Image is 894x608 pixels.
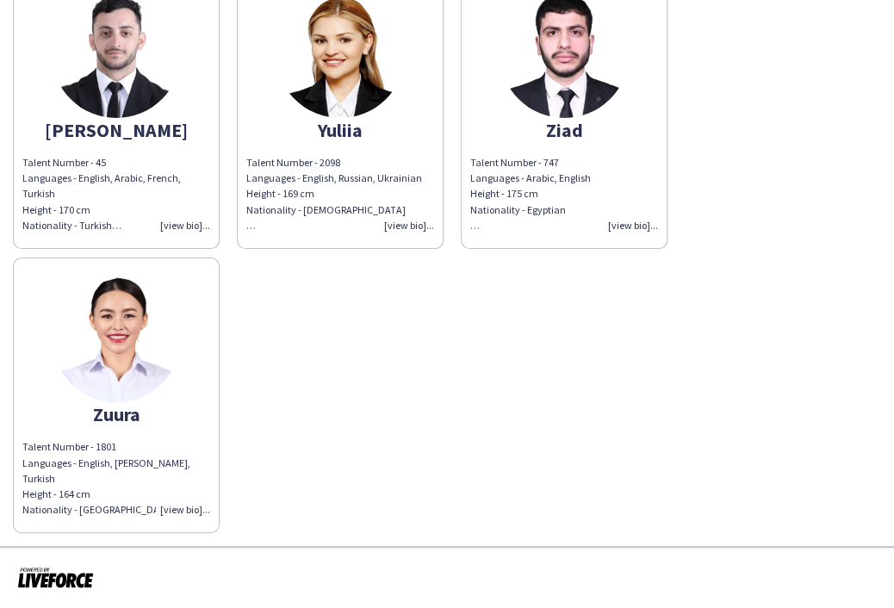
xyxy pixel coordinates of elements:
[22,218,210,233] div: Nationality - Turkish
[470,122,658,138] div: Ziad
[246,122,434,138] div: Yuliia
[22,440,190,516] span: Talent Number - 1801 Languages - English, [PERSON_NAME], Turkish Height - 164 cm Nationality - [G...
[52,273,181,402] img: thumb-2dd4f16f-2cf0-431a-a234-a6062c0993fc.png
[17,565,94,589] img: Powered by Liveforce
[22,156,181,216] span: Talent Number - 45 Languages - English, Arabic, French, Turkish Height - 170 cm
[246,156,422,216] span: Talent Number - 2098 Languages - English, Russian, Ukrainian Height - 169 cm Nationality - [DEMOG...
[22,406,210,422] div: Zuura
[470,202,658,233] div: Nationality - Egyptian
[22,122,210,138] div: [PERSON_NAME]
[470,156,591,200] span: Talent Number - 747 Languages - Arabic, English Height - 175 cm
